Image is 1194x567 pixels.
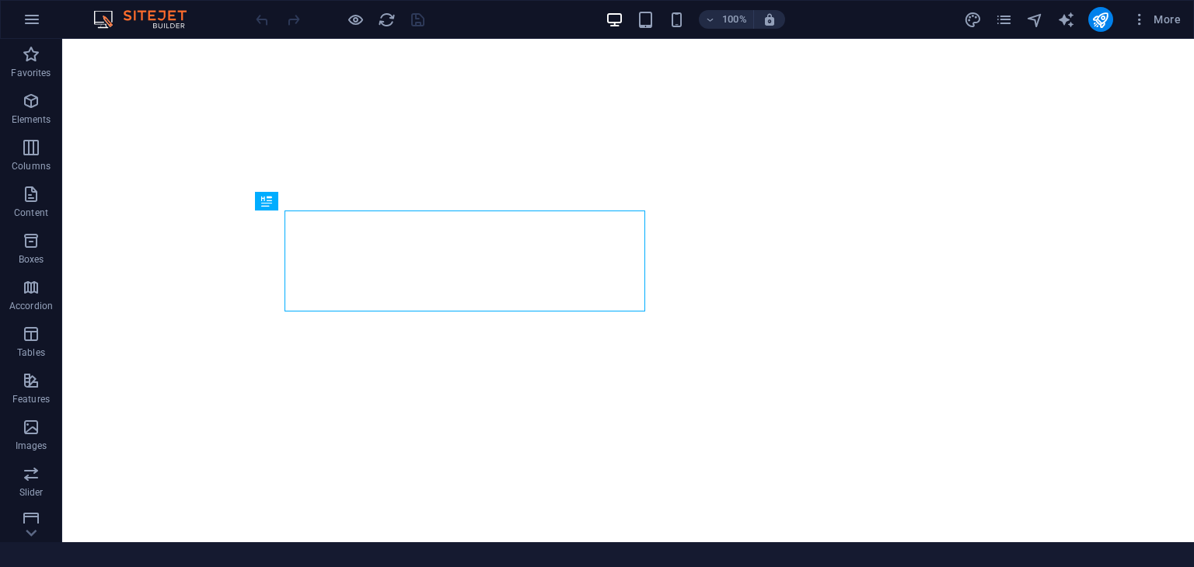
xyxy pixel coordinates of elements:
button: design [964,10,983,29]
p: Content [14,207,48,219]
p: Tables [17,346,45,359]
p: Slider [19,486,44,499]
img: Editor Logo [89,10,206,29]
i: On resize automatically adjust zoom level to fit chosen device. [763,12,777,26]
button: reload [377,10,396,29]
button: text_generator [1057,10,1076,29]
i: Publish [1091,11,1109,29]
p: Favorites [11,67,51,79]
button: Click here to leave preview mode and continue editing [346,10,365,29]
button: 100% [699,10,754,29]
p: Boxes [19,253,44,266]
i: AI Writer [1057,11,1075,29]
p: Columns [12,160,51,172]
p: Elements [12,113,51,126]
button: pages [995,10,1014,29]
i: Navigator [1026,11,1044,29]
p: Images [16,440,47,452]
button: publish [1088,7,1113,32]
i: Design (Ctrl+Alt+Y) [964,11,982,29]
button: More [1126,7,1187,32]
button: navigator [1026,10,1045,29]
i: Reload page [378,11,396,29]
i: Pages (Ctrl+Alt+S) [995,11,1013,29]
p: Accordion [9,300,53,312]
p: Features [12,393,50,405]
h6: 100% [722,10,747,29]
span: More [1132,12,1181,27]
